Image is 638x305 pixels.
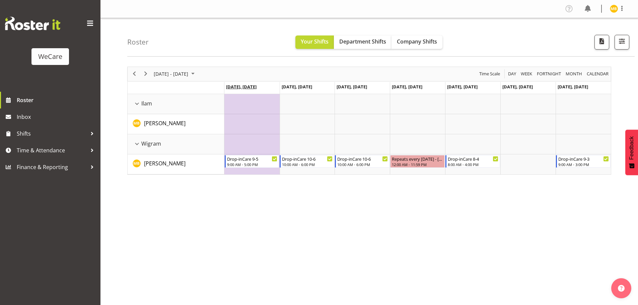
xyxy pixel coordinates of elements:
[301,38,329,45] span: Your Shifts
[17,112,97,122] span: Inbox
[337,84,367,90] span: [DATE], [DATE]
[520,70,533,78] span: Week
[141,99,152,107] span: Ilam
[280,155,334,168] div: Matthew Brewer"s event - Drop-inCare 10-6 Begin From Tuesday, November 4, 2025 at 10:00:00 AM GMT...
[334,35,392,49] button: Department Shifts
[17,95,97,105] span: Roster
[227,155,278,162] div: Drop-inCare 9-5
[226,84,257,90] span: [DATE], [DATE]
[144,159,186,167] a: [PERSON_NAME]
[128,154,224,174] td: Matthew Brewer resource
[392,155,443,162] div: Repeats every [DATE] - [PERSON_NAME]
[536,70,562,78] span: Fortnight
[507,70,517,78] button: Timeline Day
[153,70,198,78] button: November 2025
[445,155,500,168] div: Matthew Brewer"s event - Drop-inCare 8-4 Begin From Friday, November 7, 2025 at 8:00:00 AM GMT+13...
[536,70,562,78] button: Fortnight
[448,155,498,162] div: Drop-inCare 8-4
[282,162,333,167] div: 10:00 AM - 6:00 PM
[130,70,139,78] button: Previous
[558,162,609,167] div: 9:00 AM - 3:00 PM
[141,140,161,148] span: Wigram
[448,162,498,167] div: 8:00 AM - 4:00 PM
[556,155,611,168] div: Matthew Brewer"s event - Drop-inCare 9-3 Begin From Sunday, November 9, 2025 at 9:00:00 AM GMT+13...
[224,94,611,174] table: Timeline Week of November 6, 2025
[144,120,186,127] span: [PERSON_NAME]
[618,285,625,292] img: help-xxl-2.png
[610,5,618,13] img: matthew-brewer11790.jpg
[282,155,333,162] div: Drop-inCare 10-6
[144,119,186,127] a: [PERSON_NAME]
[594,35,609,50] button: Download a PDF of the roster according to the set date range.
[17,129,87,139] span: Shifts
[140,67,151,81] div: next period
[153,70,189,78] span: [DATE] - [DATE]
[128,94,224,114] td: Ilam resource
[17,162,87,172] span: Finance & Reporting
[558,84,588,90] span: [DATE], [DATE]
[141,70,150,78] button: Next
[478,70,501,78] button: Time Scale
[520,70,534,78] button: Timeline Week
[502,84,533,90] span: [DATE], [DATE]
[392,35,442,49] button: Company Shifts
[479,70,501,78] span: Time Scale
[392,84,422,90] span: [DATE], [DATE]
[625,130,638,175] button: Feedback - Show survey
[225,155,279,168] div: Matthew Brewer"s event - Drop-inCare 9-5 Begin From Monday, November 3, 2025 at 9:00:00 AM GMT+13...
[151,67,199,81] div: November 03 - 09, 2025
[615,35,629,50] button: Filter Shifts
[586,70,610,78] button: Month
[335,155,389,168] div: Matthew Brewer"s event - Drop-inCare 10-6 Begin From Wednesday, November 5, 2025 at 10:00:00 AM G...
[565,70,583,78] button: Timeline Month
[5,17,60,30] img: Rosterit website logo
[227,162,278,167] div: 9:00 AM - 5:00 PM
[586,70,609,78] span: calendar
[507,70,517,78] span: Day
[129,67,140,81] div: previous period
[339,38,386,45] span: Department Shifts
[392,162,443,167] div: 12:00 AM - 11:59 PM
[127,67,611,175] div: Timeline Week of November 6, 2025
[558,155,609,162] div: Drop-inCare 9-3
[295,35,334,49] button: Your Shifts
[128,114,224,134] td: Matthew Brewer resource
[397,38,437,45] span: Company Shifts
[128,134,224,154] td: Wigram resource
[390,155,445,168] div: Matthew Brewer"s event - Repeats every thursday - Matthew Brewer Begin From Thursday, November 6,...
[337,162,388,167] div: 10:00 AM - 6:00 PM
[17,145,87,155] span: Time & Attendance
[144,160,186,167] span: [PERSON_NAME]
[127,38,149,46] h4: Roster
[447,84,478,90] span: [DATE], [DATE]
[282,84,312,90] span: [DATE], [DATE]
[38,52,62,62] div: WeCare
[629,136,635,160] span: Feedback
[565,70,583,78] span: Month
[337,155,388,162] div: Drop-inCare 10-6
